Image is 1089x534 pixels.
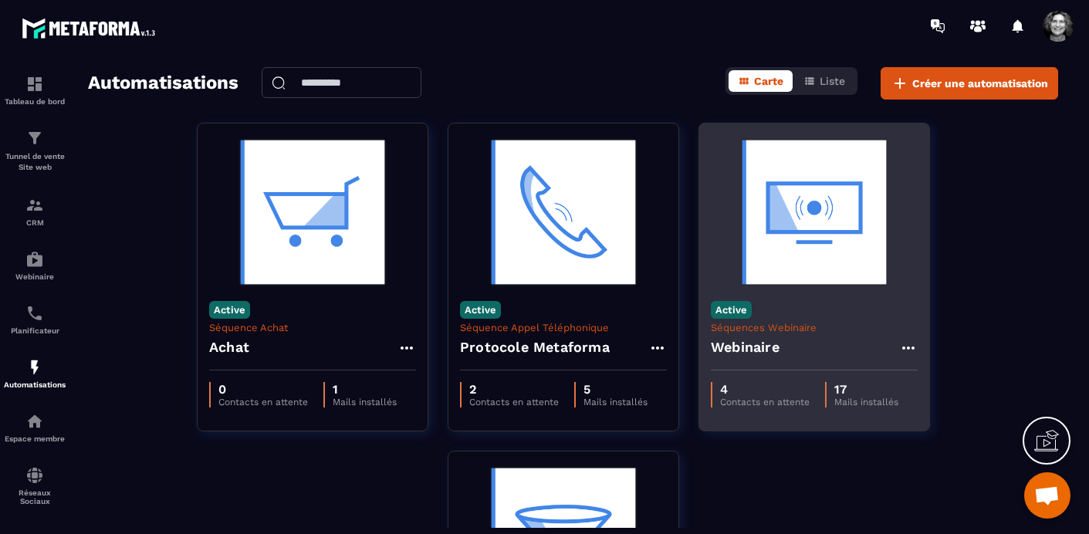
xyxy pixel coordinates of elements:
p: 5 [583,382,648,397]
span: Carte [754,75,783,87]
img: automation-background [460,135,667,289]
p: Active [711,301,752,319]
p: Séquence Achat [209,322,416,333]
p: Active [460,301,501,319]
img: scheduler [25,304,44,323]
img: formation [25,129,44,147]
a: automationsautomationsAutomatisations [4,346,66,400]
p: Automatisations [4,380,66,389]
p: Tunnel de vente Site web [4,151,66,173]
p: 17 [834,382,898,397]
span: Liste [820,75,845,87]
h4: Protocole Metaforma [460,336,610,358]
p: Espace membre [4,434,66,443]
a: schedulerschedulerPlanificateur [4,292,66,346]
img: formation [25,75,44,93]
a: formationformationTableau de bord [4,63,66,117]
p: 2 [469,382,559,397]
img: automation-background [711,135,918,289]
p: Tableau de bord [4,97,66,106]
p: Mails installés [834,397,898,407]
img: automation-background [209,135,416,289]
img: automations [25,250,44,269]
button: Carte [729,70,793,92]
p: Mails installés [333,397,397,407]
a: automationsautomationsEspace membre [4,400,66,455]
img: logo [22,14,161,42]
button: Créer une automatisation [881,67,1058,100]
h4: Achat [209,336,249,358]
h2: Automatisations [88,67,238,100]
a: formationformationCRM [4,184,66,238]
a: automationsautomationsWebinaire [4,238,66,292]
p: Contacts en attente [218,397,308,407]
p: Mails installés [583,397,648,407]
p: Séquence Appel Téléphonique [460,322,667,333]
p: 1 [333,382,397,397]
div: Ouvrir le chat [1024,472,1070,519]
p: Contacts en attente [469,397,559,407]
p: CRM [4,218,66,227]
p: 4 [720,382,810,397]
img: social-network [25,466,44,485]
span: Créer une automatisation [912,76,1048,91]
img: formation [25,196,44,215]
h4: Webinaire [711,336,780,358]
p: Planificateur [4,326,66,335]
img: automations [25,412,44,431]
p: 0 [218,382,308,397]
img: automations [25,358,44,377]
p: Webinaire [4,272,66,281]
a: formationformationTunnel de vente Site web [4,117,66,184]
p: Séquences Webinaire [711,322,918,333]
p: Active [209,301,250,319]
a: social-networksocial-networkRéseaux Sociaux [4,455,66,517]
p: Réseaux Sociaux [4,488,66,505]
p: Contacts en attente [720,397,810,407]
button: Liste [794,70,854,92]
